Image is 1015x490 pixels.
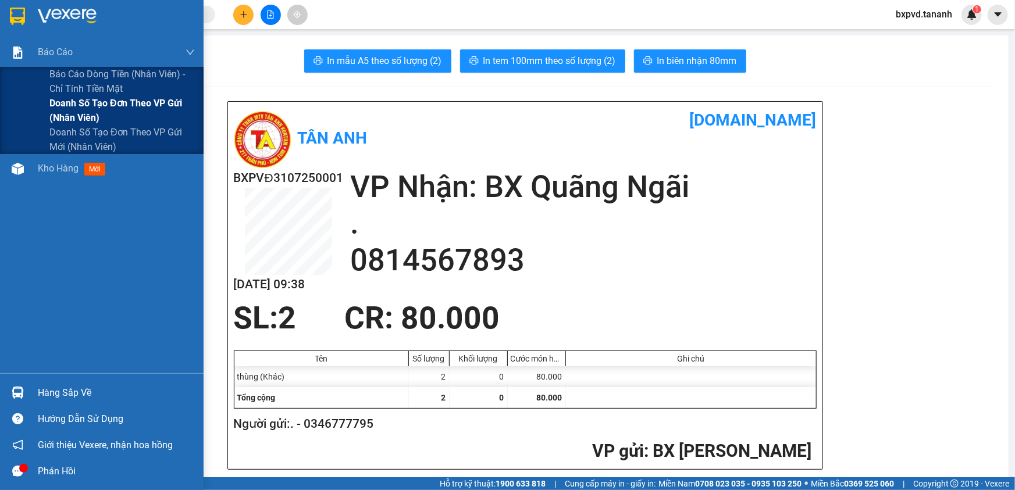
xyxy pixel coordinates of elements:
[314,56,323,67] span: printer
[327,53,442,68] span: In mẫu A5 theo số lượng (2)
[49,67,195,96] span: Báo cáo dòng tiền (nhân viên) - chỉ tính tiền mặt
[453,354,504,363] div: Khối lượng
[988,5,1008,25] button: caret-down
[643,56,653,67] span: printer
[500,393,504,402] span: 0
[266,10,275,19] span: file-add
[483,53,616,68] span: In tem 100mm theo số lượng (2)
[261,5,281,25] button: file-add
[511,354,562,363] div: Cước món hàng
[287,5,308,25] button: aim
[234,110,292,169] img: logo.jpg
[12,413,23,424] span: question-circle
[658,477,802,490] span: Miền Nam
[240,10,248,19] span: plus
[234,414,812,434] h2: Người gửi: . - 0346777795
[298,128,368,148] b: Tân Anh
[38,45,73,59] span: Báo cáo
[469,56,479,67] span: printer
[12,439,23,450] span: notification
[10,8,25,25] img: logo-vxr
[569,354,813,363] div: Ghi chú
[695,479,802,488] strong: 0708 023 035 - 0935 103 250
[844,479,894,488] strong: 0369 525 060
[234,300,279,336] span: SL:
[903,477,904,490] span: |
[886,7,961,22] span: bxpvd.tananh
[237,354,405,363] div: Tên
[657,53,737,68] span: In biên nhận 80mm
[344,300,500,336] span: CR : 80.000
[233,5,254,25] button: plus
[975,5,979,13] span: 1
[12,466,23,477] span: message
[12,47,24,59] img: solution-icon
[234,366,409,387] div: thùng (Khác)
[38,463,195,480] div: Phản hồi
[690,110,817,130] b: [DOMAIN_NAME]
[450,366,508,387] div: 0
[49,125,195,154] span: Doanh số tạo đơn theo VP gửi mới (nhân viên)
[565,477,656,490] span: Cung cấp máy in - giấy in:
[973,5,981,13] sup: 1
[38,438,173,452] span: Giới thiệu Vexere, nhận hoa hồng
[496,479,546,488] strong: 1900 633 818
[293,10,301,19] span: aim
[440,477,546,490] span: Hỗ trợ kỹ thuật:
[84,163,105,176] span: mới
[38,410,195,428] div: Hướng dẫn sử dụng
[811,477,894,490] span: Miền Bắc
[950,480,959,488] span: copyright
[234,169,343,188] h2: BXPVĐ3107250001
[804,481,808,486] span: ⚪️
[12,163,24,175] img: warehouse-icon
[237,393,276,402] span: Tổng cộng
[38,384,195,402] div: Hàng sắp về
[508,366,566,387] div: 80.000
[593,441,644,461] span: VP gửi
[537,393,562,402] span: 80.000
[38,163,79,174] span: Kho hàng
[49,96,195,125] span: Doanh số tạo đơn theo VP gửi (nhân viên)
[350,242,817,278] h2: 0814567893
[967,9,977,20] img: icon-new-feature
[350,169,817,205] h2: VP Nhận: BX Quãng Ngãi
[554,477,556,490] span: |
[234,439,812,463] h2: : BX [PERSON_NAME]
[186,48,195,57] span: down
[409,366,450,387] div: 2
[12,387,24,399] img: warehouse-icon
[304,49,451,73] button: printerIn mẫu A5 theo số lượng (2)
[234,275,343,294] h2: [DATE] 09:38
[460,49,625,73] button: printerIn tem 100mm theo số lượng (2)
[279,300,297,336] span: 2
[412,354,446,363] div: Số lượng
[350,205,817,242] h2: .
[993,9,1003,20] span: caret-down
[634,49,746,73] button: printerIn biên nhận 80mm
[441,393,446,402] span: 2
